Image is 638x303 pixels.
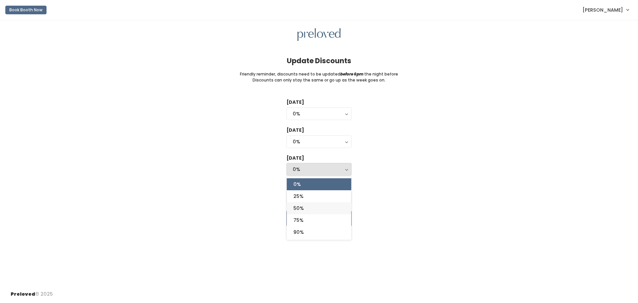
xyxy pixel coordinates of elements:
div: 0% [293,138,345,145]
label: [DATE] [286,155,304,162]
h4: Update Discounts [287,57,351,65]
small: Discounts can only stay the same or go up as the week goes on. [253,77,385,83]
button: 0% [286,135,352,148]
span: 50% [293,205,304,212]
span: Preloved [11,291,35,297]
span: 90% [293,228,304,236]
img: preloved logo [297,28,341,41]
span: 75% [293,217,303,224]
span: 25% [293,193,303,200]
button: 0% [286,163,352,176]
button: 0% [286,107,352,120]
div: 0% [293,110,345,117]
i: before 6pm [340,71,364,77]
a: Book Booth Now [5,3,47,17]
a: [PERSON_NAME] [576,3,635,17]
span: [PERSON_NAME] [583,6,623,14]
button: Book Booth Now [5,6,47,14]
label: [DATE] [286,99,304,106]
div: 0% [293,166,345,173]
label: [DATE] [286,127,304,134]
div: © 2025 [11,285,53,298]
span: 0% [293,181,301,188]
small: Friendly reminder, discounts need to be updated the night before [240,71,398,77]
